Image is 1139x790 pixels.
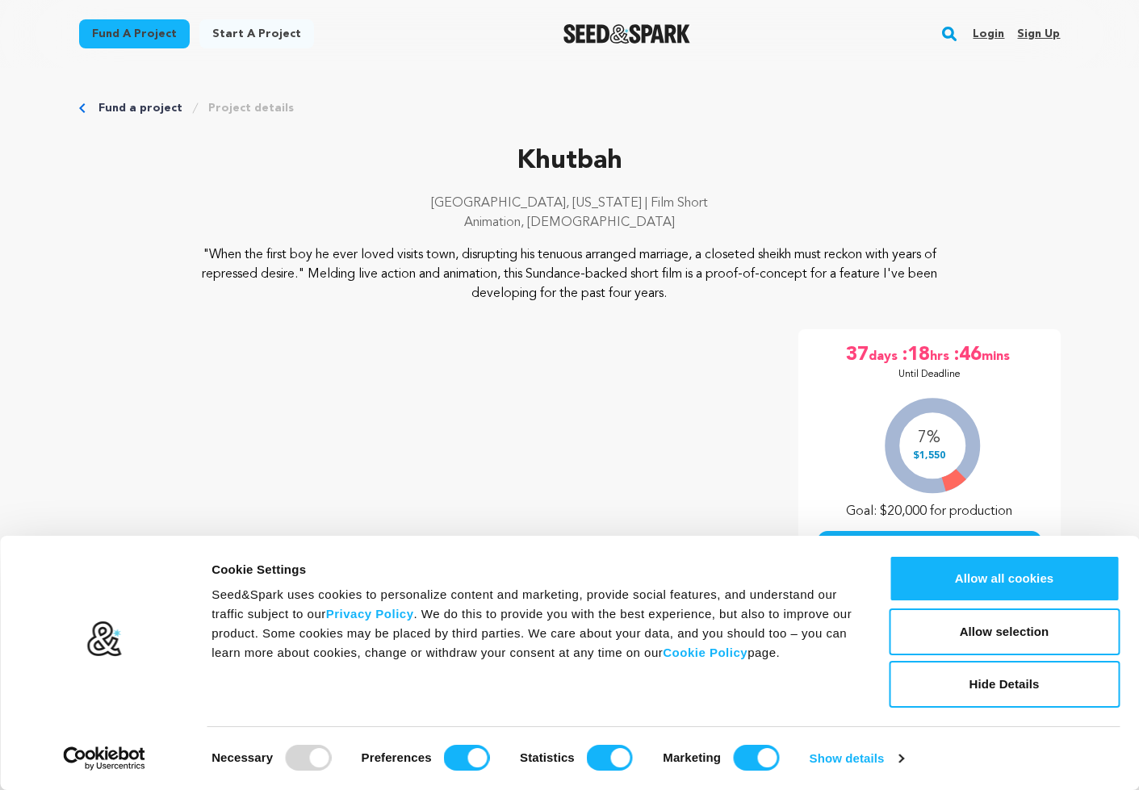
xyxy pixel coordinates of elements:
a: Fund a project [98,100,182,116]
div: Seed&Spark uses cookies to personalize content and marketing, provide social features, and unders... [211,585,852,663]
button: Allow selection [889,608,1120,655]
p: [GEOGRAPHIC_DATA], [US_STATE] | Film Short [79,194,1061,213]
div: Cookie Settings [211,560,852,579]
span: mins [982,342,1013,368]
a: Project details [208,100,294,116]
img: logo [86,621,123,658]
a: Cookie Policy [663,646,747,659]
p: Until Deadline [898,368,961,381]
a: Start a project [199,19,314,48]
p: Khutbah [79,142,1061,181]
a: Usercentrics Cookiebot - opens in a new window [34,746,175,771]
span: days [869,342,901,368]
img: Seed&Spark Logo Dark Mode [563,24,690,44]
span: :18 [901,342,930,368]
button: Allow all cookies [889,555,1120,602]
button: Hide Details [889,661,1120,708]
strong: Preferences [362,750,432,764]
p: "When the first boy he ever loved visits town, disrupting his tenuous arranged marriage, a closet... [177,245,962,303]
p: Animation, [DEMOGRAPHIC_DATA] [79,213,1061,232]
a: Privacy Policy [326,607,414,621]
a: Seed&Spark Homepage [563,24,690,44]
span: :46 [953,342,982,368]
a: Sign up [1017,21,1060,47]
span: hrs [930,342,953,368]
div: Breadcrumb [79,100,1061,116]
span: 37 [846,342,869,368]
strong: Statistics [520,750,575,764]
strong: Necessary [211,750,273,764]
a: Show details [810,746,903,771]
strong: Marketing [663,750,721,764]
button: Make A Pledge [818,531,1041,560]
a: Login [973,21,1004,47]
a: Fund a project [79,19,190,48]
